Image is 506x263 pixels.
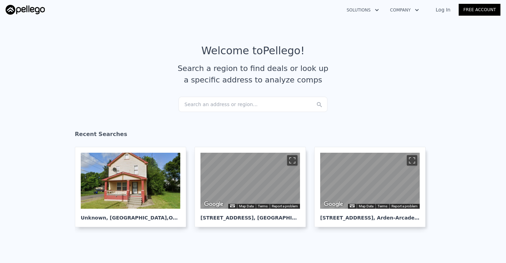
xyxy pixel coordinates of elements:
[427,6,459,13] a: Log In
[200,209,300,221] div: [STREET_ADDRESS] , [GEOGRAPHIC_DATA]
[350,204,355,207] button: Keyboard shortcuts
[81,209,180,221] div: Unknown , [GEOGRAPHIC_DATA]
[322,200,345,209] a: Open this area in Google Maps (opens a new window)
[320,209,420,221] div: [STREET_ADDRESS] , Arden-Arcade
[167,215,196,221] span: , OH 44105
[200,153,300,209] div: Map
[320,153,420,209] div: Map
[6,5,45,15] img: Pellego
[314,147,431,227] a: Map [STREET_ADDRESS], Arden-Arcade,CA 95825
[175,63,331,86] div: Search a region to find deals or look up a specific address to analyze comps
[322,200,345,209] img: Google
[195,147,311,227] a: Map [STREET_ADDRESS], [GEOGRAPHIC_DATA]
[230,204,235,207] button: Keyboard shortcuts
[258,204,268,208] a: Terms
[385,4,425,16] button: Company
[378,204,387,208] a: Terms
[287,155,298,166] button: Toggle fullscreen view
[407,155,417,166] button: Toggle fullscreen view
[202,200,225,209] a: Open this area in Google Maps (opens a new window)
[75,147,192,227] a: Unknown, [GEOGRAPHIC_DATA],OH 44105
[179,97,327,112] div: Search an address or region...
[392,204,418,208] a: Report a problem
[202,200,225,209] img: Google
[341,4,385,16] button: Solutions
[200,153,300,209] div: Street View
[75,125,431,147] div: Recent Searches
[239,204,254,209] button: Map Data
[320,153,420,209] div: Street View
[359,204,373,209] button: Map Data
[459,4,500,16] a: Free Account
[272,204,298,208] a: Report a problem
[201,45,305,57] div: Welcome to Pellego !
